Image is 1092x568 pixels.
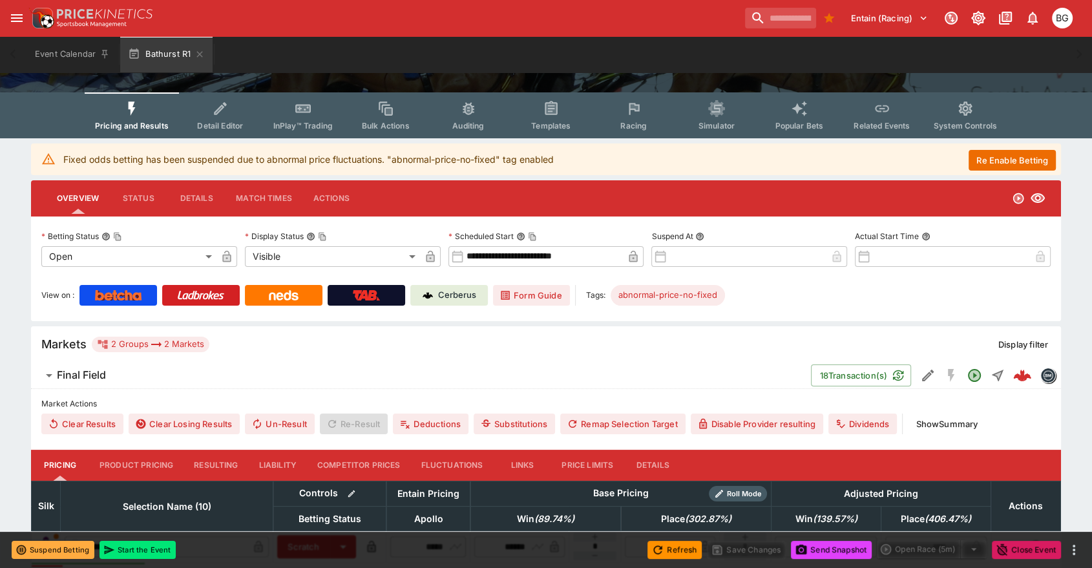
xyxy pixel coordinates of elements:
[493,450,551,481] button: Links
[531,121,571,131] span: Templates
[877,540,987,558] div: split button
[551,450,624,481] button: Price Limits
[113,232,122,241] button: Copy To Clipboard
[101,232,110,241] button: Betting StatusCopy To Clipboard
[57,368,106,382] h6: Final Field
[438,289,476,302] p: Cerberus
[269,290,298,300] img: Neds
[534,511,574,527] em: ( 89.74 %)
[1013,366,1031,384] img: logo-cerberus--red.svg
[41,337,87,352] h5: Markets
[452,121,484,131] span: Auditing
[934,121,997,131] span: System Controls
[695,232,704,241] button: Suspend At
[503,511,589,527] span: Win(89.74%)
[273,481,386,506] th: Controls
[811,364,911,386] button: 18Transaction(s)
[916,364,940,387] button: Edit Detail
[908,414,985,434] button: ShowSummary
[588,485,654,501] div: Base Pricing
[386,506,470,531] th: Apollo
[685,511,731,527] em: ( 302.87 %)
[843,8,936,28] button: Select Tenant
[992,541,1061,559] button: Close Event
[120,36,213,72] button: Bathurst R1
[318,232,327,241] button: Copy To Clipboard
[991,481,1060,531] th: Actions
[95,121,169,131] span: Pricing and Results
[41,231,99,242] p: Betting Status
[307,450,411,481] button: Competitor Prices
[1048,4,1076,32] button: Ben Grimstone
[63,147,554,171] div: Fixed odds betting has been suspended due to abnormal price fluctuations. "abnormal-price-no-fixe...
[493,285,570,306] a: Form Guide
[611,285,725,306] div: Betting Target: cerberus
[1030,191,1045,206] svg: Visible
[97,337,204,352] div: 2 Groups 2 Markets
[828,414,897,434] button: Dividends
[129,414,240,434] button: Clear Losing Results
[362,121,410,131] span: Bulk Actions
[722,489,767,500] span: Roll Mode
[245,414,314,434] button: Un-Result
[969,150,1056,171] button: Re Enable Betting
[994,6,1017,30] button: Documentation
[343,485,360,502] button: Bulk edit
[791,541,872,559] button: Send Snapshot
[775,121,823,131] span: Popular Bets
[819,8,839,28] button: Bookmarks
[1013,366,1031,384] div: 49cf399a-b057-45a2-8af3-918a3a6605d6
[1012,192,1025,205] svg: Open
[197,121,243,131] span: Detail Editor
[611,289,725,302] span: abnormal-price-no-fixed
[306,232,315,241] button: Display StatusCopy To Clipboard
[624,450,682,481] button: Details
[410,285,488,306] a: Cerberus
[1066,542,1082,558] button: more
[887,511,985,527] span: Place(406.47%)
[302,183,361,214] button: Actions
[245,231,304,242] p: Display Status
[249,450,307,481] button: Liability
[226,183,302,214] button: Match Times
[940,6,963,30] button: Connected to PK
[28,5,54,31] img: PriceKinetics Logo
[1021,6,1044,30] button: Notifications
[167,183,226,214] button: Details
[41,285,74,306] label: View on :
[940,364,963,387] button: SGM Disabled
[32,481,61,531] th: Silk
[516,232,525,241] button: Scheduled StartCopy To Clipboard
[560,414,686,434] button: Remap Selection Target
[771,481,991,506] th: Adjusted Pricing
[100,541,176,559] button: Start the Event
[386,481,470,506] th: Entain Pricing
[41,394,1051,414] label: Market Actions
[855,231,919,242] p: Actual Start Time
[57,21,127,27] img: Sportsbook Management
[967,6,990,30] button: Toggle light/dark mode
[448,231,514,242] p: Scheduled Start
[12,541,94,559] button: Suspend Betting
[812,511,857,527] em: ( 139.57 %)
[89,450,184,481] button: Product Pricing
[925,511,971,527] em: ( 406.47 %)
[967,368,982,383] svg: Open
[586,285,605,306] label: Tags:
[474,414,555,434] button: Substitutions
[273,121,333,131] span: InPlay™ Trading
[109,499,226,514] span: Selection Name (10)
[27,36,118,72] button: Event Calendar
[854,121,910,131] span: Related Events
[184,450,248,481] button: Resulting
[651,231,693,242] p: Suspend At
[320,414,388,434] span: Re-Result
[691,414,823,434] button: Disable Provider resulting
[745,8,816,28] input: search
[31,363,811,388] button: Final Field
[1041,368,1055,383] img: betmakers
[41,246,216,267] div: Open
[698,121,735,131] span: Simulator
